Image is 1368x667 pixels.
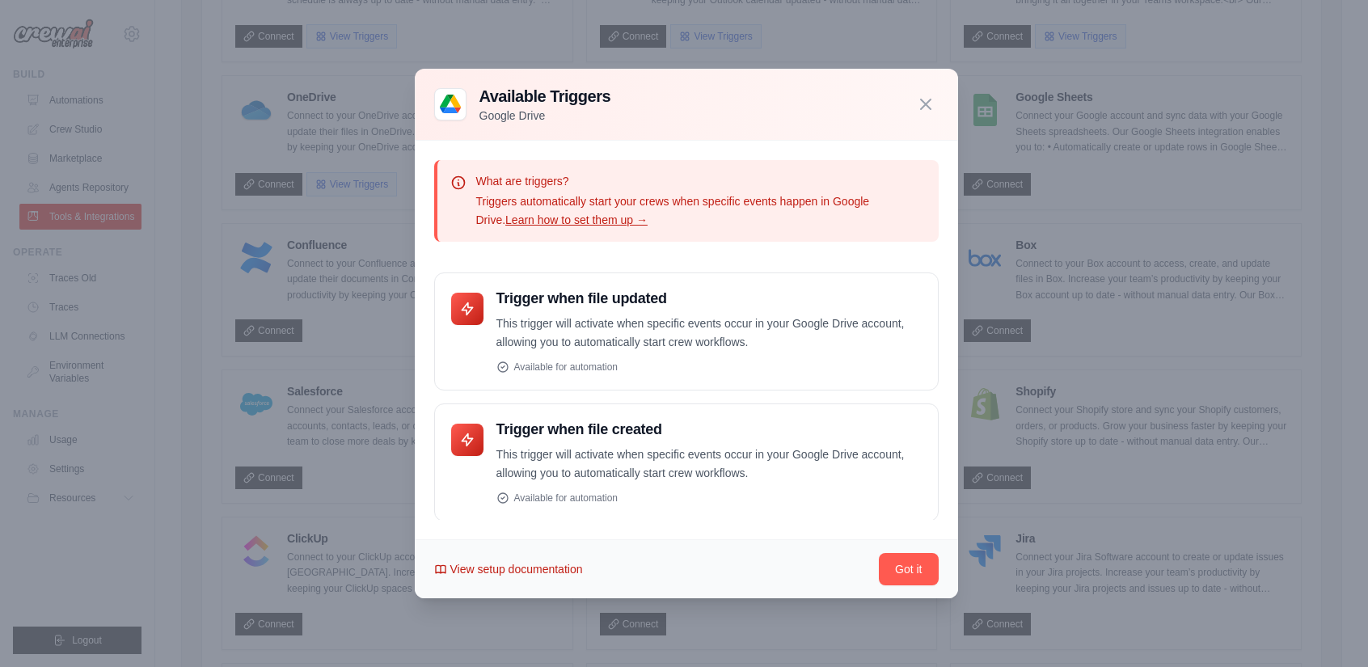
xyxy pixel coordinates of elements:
[476,192,926,230] p: Triggers automatically start your crews when specific events happen in Google Drive.
[496,492,922,504] div: Available for automation
[496,445,922,483] p: This trigger will activate when specific events occur in your Google Drive account, allowing you ...
[496,315,922,352] p: This trigger will activate when specific events occur in your Google Drive account, allowing you ...
[879,553,938,585] button: Got it
[434,561,583,577] a: View setup documentation
[479,85,611,108] h3: Available Triggers
[434,88,467,120] img: Google Drive
[476,173,926,189] p: What are triggers?
[496,289,922,308] h4: Trigger when file updated
[505,213,648,226] a: Learn how to set them up →
[496,420,922,439] h4: Trigger when file created
[496,361,922,374] div: Available for automation
[479,108,611,124] p: Google Drive
[450,561,583,577] span: View setup documentation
